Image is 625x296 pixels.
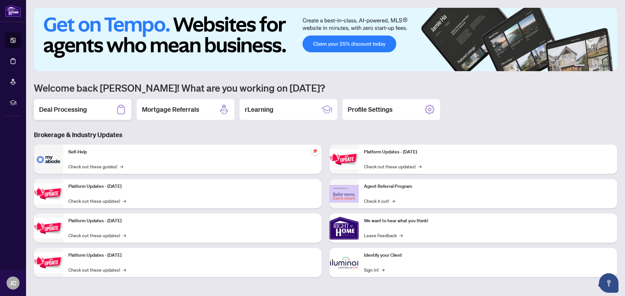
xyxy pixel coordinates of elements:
[364,266,384,273] a: Sign In!→
[599,273,618,293] button: Open asap
[123,266,126,273] span: →
[68,163,123,170] a: Check out these guides!→
[68,148,316,156] p: Self-Help
[123,197,126,204] span: →
[392,197,395,204] span: →
[142,105,199,114] h2: Mortgage Referrals
[364,232,403,239] a: Leave Feedback→
[598,65,600,67] button: 4
[68,266,126,273] a: Check out these updates!→
[399,232,403,239] span: →
[418,163,422,170] span: →
[348,105,393,114] h2: Profile Settings
[245,105,273,114] h2: rLearning
[68,232,126,239] a: Check out these updates!→
[364,197,395,204] a: Check it out!→
[120,163,123,170] span: →
[587,65,590,67] button: 2
[34,145,63,174] img: Self-Help
[364,252,612,259] p: Identify your Client
[34,130,617,139] h3: Brokerage & Industry Updates
[364,148,612,156] p: Platform Updates - [DATE]
[34,8,617,71] img: Slide 0
[574,65,585,67] button: 1
[603,65,605,67] button: 5
[329,248,359,277] img: Identify your Client
[123,232,126,239] span: →
[34,252,63,273] img: Platform Updates - July 8, 2025
[34,82,617,94] h1: Welcome back [PERSON_NAME]! What are you working on [DATE]?
[364,183,612,190] p: Agent Referral Program
[39,105,87,114] h2: Deal Processing
[311,147,319,155] span: pushpin
[592,65,595,67] button: 3
[364,163,422,170] a: Check out these updates!→
[34,218,63,238] img: Platform Updates - July 21, 2025
[608,65,611,67] button: 6
[5,5,21,17] img: logo
[34,184,63,204] img: Platform Updates - September 16, 2025
[364,217,612,225] p: We want to hear what you think!
[68,183,316,190] p: Platform Updates - [DATE]
[329,149,359,170] img: Platform Updates - June 23, 2025
[10,278,16,288] span: JC
[381,266,384,273] span: →
[68,252,316,259] p: Platform Updates - [DATE]
[329,213,359,243] img: We want to hear what you think!
[68,217,316,225] p: Platform Updates - [DATE]
[329,185,359,203] img: Agent Referral Program
[68,197,126,204] a: Check out these updates!→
